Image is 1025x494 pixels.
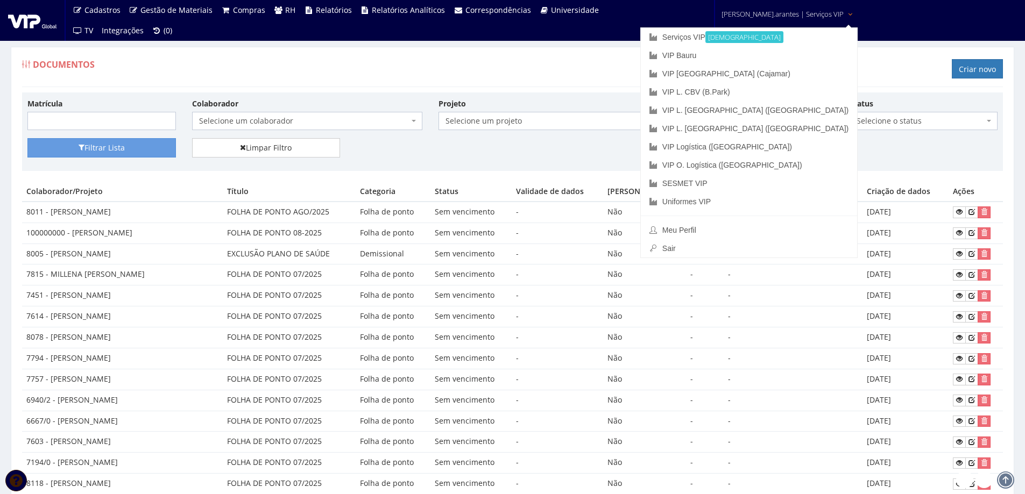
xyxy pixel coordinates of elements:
font: [DATE] [867,248,891,259]
font: - [728,395,731,405]
font: Compras [233,5,265,15]
font: Folha de ponto [360,374,414,384]
font: 6667/0 - [PERSON_NAME] [26,416,118,426]
font: Folha de ponto [360,269,414,279]
font: [DATE] [867,457,891,467]
font: FOLHA DE PONTO 07/2025 [227,478,322,488]
font: Cadastros [84,5,121,15]
font: - [728,416,731,426]
font: Folha de ponto [360,227,414,238]
font: [DATE] [867,290,891,300]
font: Selecione um colaborador [199,116,293,126]
font: Meu Perfil [662,226,696,234]
font: - [728,311,731,321]
font: Folha de ponto [360,206,414,217]
font: [DATE] [867,416,891,426]
font: [PERSON_NAME].arantes | Serviços VIP [722,9,844,19]
a: Sair [641,239,857,257]
font: Sem vencimento [435,457,494,467]
font: Sem vencimento [435,436,494,446]
font: - [516,227,519,238]
font: FOLHA DE PONTO 07/2025 [227,395,322,405]
font: VIP Bauru [662,51,697,60]
font: Criar novo [959,64,996,74]
font: FOLHA DE PONTO 07/2025 [227,436,322,446]
font: 8011 - [PERSON_NAME] [26,206,111,217]
font: TV [84,25,93,35]
font: Folha de ponto [360,290,414,300]
font: Não [607,353,622,363]
font: - [690,374,693,384]
font: 8005 - [PERSON_NAME] [26,248,111,259]
font: FOLHA DE PONTO 07/2025 [227,374,322,384]
font: Correspondências [465,5,531,15]
font: - [516,332,519,342]
font: Folha de ponto [360,332,414,342]
span: Selecione o status [850,112,998,130]
font: Sem vencimento [435,332,494,342]
font: - [516,290,519,300]
font: EXCLUSÃO PLANO DE SAÚDE [227,248,330,259]
font: Sem vencimento [435,248,494,259]
font: FOLHA DE PONTO 07/2025 [227,457,322,467]
font: Não [607,311,622,321]
font: Não [607,478,622,488]
font: - [516,248,519,259]
font: FOLHA DE PONTO 07/2025 [227,353,322,363]
span: Selecione um projeto [439,112,669,130]
font: 8118 - [PERSON_NAME] [26,478,111,488]
font: - [690,478,693,488]
a: Meu Perfil [641,221,857,239]
font: Folha de ponto [360,353,414,363]
font: [DATE] [867,311,891,321]
a: Uniformes VIP [641,192,857,211]
font: 7614 - [PERSON_NAME] [26,311,111,321]
a: VIP Bauru [641,46,857,65]
a: (0) [148,20,177,41]
font: FOLHA DE PONTO 07/2025 [227,269,322,279]
a: VIP O. Logística ([GEOGRAPHIC_DATA]) [641,156,857,174]
font: Projeto [439,98,466,109]
a: VIP [GEOGRAPHIC_DATA] (Cajamar) [641,65,857,83]
font: Não [607,248,622,259]
font: Gestão de Materiais [140,5,213,15]
font: 7815 - MILLENA [PERSON_NAME] [26,269,145,279]
a: VIP L. [GEOGRAPHIC_DATA] ([GEOGRAPHIC_DATA]) [641,119,857,138]
font: RH [285,5,295,15]
font: - [690,269,693,279]
font: Limpar Filtro [246,143,292,153]
a: Integrações [97,20,148,41]
font: - [516,269,519,279]
font: [DATE] [867,269,891,279]
a: TV [68,20,97,41]
a: Criar novo [952,59,1003,78]
font: Colaborador/Projeto [26,186,103,196]
font: [PERSON_NAME] [607,186,668,196]
font: Folha de ponto [360,457,414,467]
font: Folha de ponto [360,311,414,321]
font: FOLHA DE PONTO 07/2025 [227,332,322,342]
font: Demissional [360,248,404,259]
font: Relatórios [316,5,352,15]
font: 8078 - [PERSON_NAME] [26,332,111,342]
font: Documentos [33,59,95,70]
font: FOLHA DE PONTO AGO/2025 [227,206,329,217]
a: VIP Logística ([GEOGRAPHIC_DATA]) [641,138,857,156]
font: - [516,478,519,488]
a: VIP L. [GEOGRAPHIC_DATA] ([GEOGRAPHIC_DATA]) [641,101,857,119]
font: [DEMOGRAPHIC_DATA] [708,32,781,42]
font: Status [435,186,458,196]
font: Não [607,416,622,426]
font: Categoria [360,186,395,196]
font: - [516,206,519,217]
font: Folha de ponto [360,416,414,426]
font: Status [850,98,873,109]
font: Sem vencimento [435,290,494,300]
font: 7794 - [PERSON_NAME] [26,353,111,363]
font: Sem vencimento [435,311,494,321]
font: - [728,290,731,300]
font: 7194/0 - [PERSON_NAME] [26,457,118,467]
button: Filtrar Lista [27,138,176,157]
img: logotipo [8,12,56,28]
font: Serviços VIP [662,33,705,41]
